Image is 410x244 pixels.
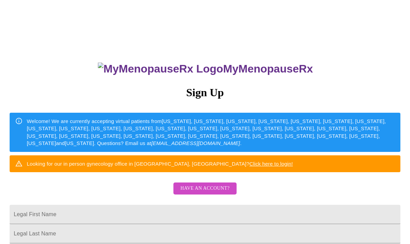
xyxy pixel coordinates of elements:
[151,140,240,146] em: [EMAIL_ADDRESS][DOMAIN_NAME]
[180,184,229,193] span: Have an account?
[173,182,236,195] button: Have an account?
[27,157,293,170] div: Looking for our in person gynecology office in [GEOGRAPHIC_DATA], [GEOGRAPHIC_DATA]?
[27,115,395,150] div: Welcome! We are currently accepting virtual patients from [US_STATE], [US_STATE], [US_STATE], [US...
[249,161,293,167] a: Click here to login!
[98,63,223,75] img: MyMenopauseRx Logo
[11,63,401,75] h3: MyMenopauseRx
[172,190,238,196] a: Have an account?
[10,86,400,99] h3: Sign Up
